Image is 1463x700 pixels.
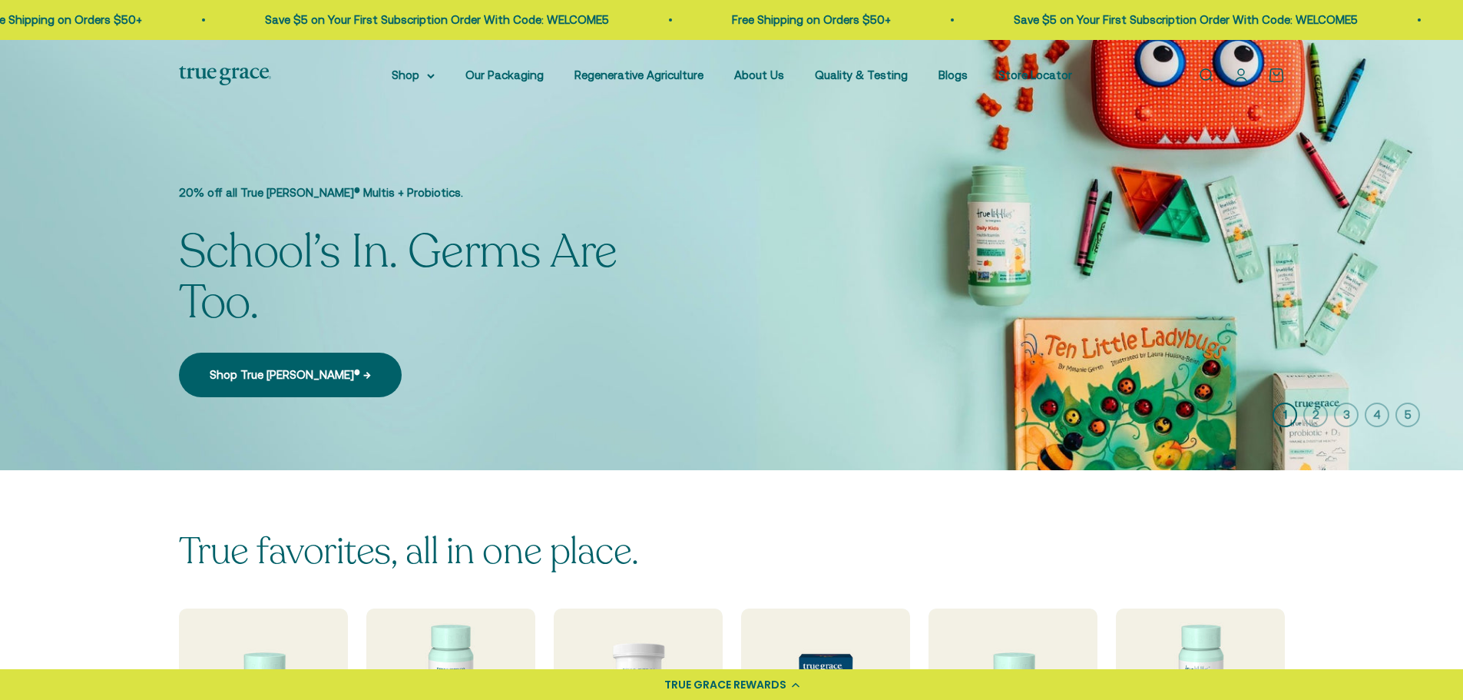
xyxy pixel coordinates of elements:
a: Quality & Testing [815,68,908,81]
a: Free Shipping on Orders $50+ [727,13,885,26]
a: Store Locator [998,68,1072,81]
a: Our Packaging [465,68,544,81]
a: Shop True [PERSON_NAME]® → [179,353,402,397]
split-lines: True favorites, all in one place. [179,526,639,576]
p: 20% off all True [PERSON_NAME]® Multis + Probiotics. [179,184,686,202]
a: Regenerative Agriculture [574,68,703,81]
p: Save $5 on Your First Subscription Order With Code: WELCOME5 [260,11,604,29]
button: 2 [1303,403,1328,427]
button: 1 [1273,403,1297,427]
a: About Us [734,68,784,81]
button: 4 [1365,403,1389,427]
summary: Shop [392,66,435,85]
button: 5 [1395,403,1420,427]
split-lines: School’s In. Germs Are Too. [179,221,617,334]
p: Save $5 on Your First Subscription Order With Code: WELCOME5 [1008,11,1352,29]
a: Blogs [938,68,968,81]
button: 3 [1334,403,1359,427]
div: TRUE GRACE REWARDS [664,677,786,693]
